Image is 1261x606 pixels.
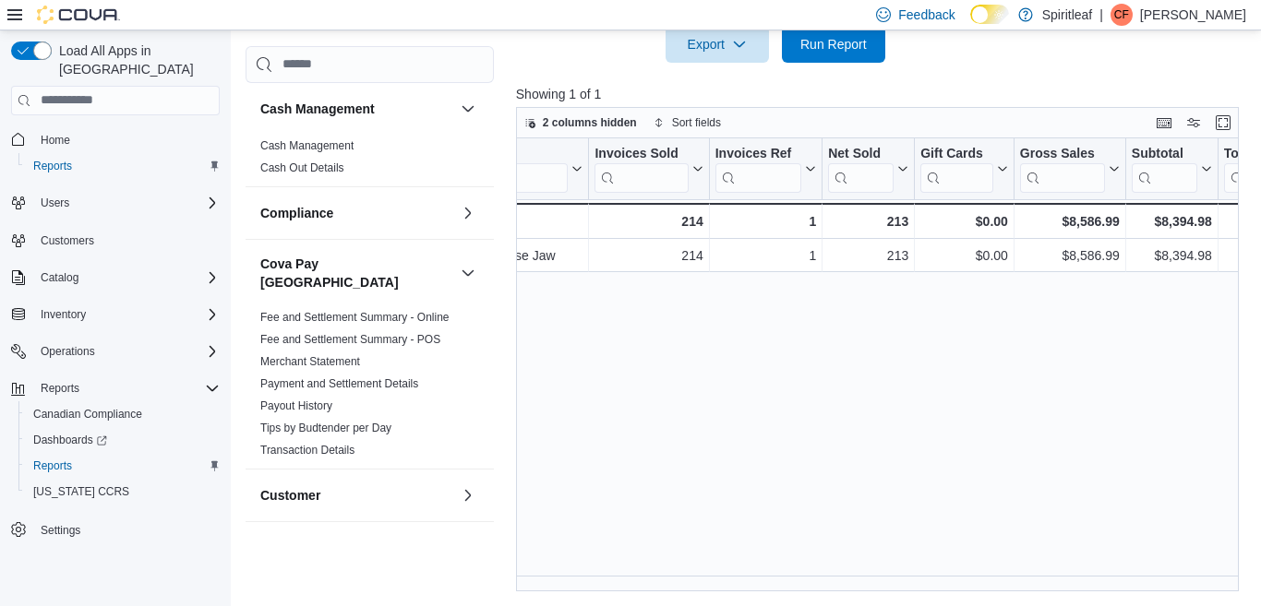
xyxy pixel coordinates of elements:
[543,115,637,130] span: 2 columns hidden
[260,139,354,152] a: Cash Management
[1099,4,1103,26] p: |
[246,306,494,469] div: Cova Pay [GEOGRAPHIC_DATA]
[260,138,354,153] span: Cash Management
[1132,145,1197,192] div: Subtotal
[33,407,142,422] span: Canadian Compliance
[828,145,894,192] div: Net Sold
[41,270,78,285] span: Catalog
[1020,145,1120,192] button: Gross Sales
[970,5,1009,24] input: Dark Mode
[1132,210,1212,232] div: $8,394.98
[260,161,344,174] a: Cash Out Details
[4,375,227,401] button: Reports
[457,145,568,192] div: Location
[260,486,320,505] h3: Customer
[260,486,453,505] button: Customer
[33,517,220,541] span: Settings
[594,145,688,192] div: Invoices Sold
[457,145,582,192] button: Location
[41,344,95,359] span: Operations
[4,265,227,291] button: Catalog
[715,210,816,232] div: 1
[1020,145,1105,162] div: Gross Sales
[260,376,418,391] span: Payment and Settlement Details
[715,145,816,192] button: Invoices Ref
[260,311,450,324] a: Fee and Settlement Summary - Online
[33,340,220,362] span: Operations
[246,135,494,186] div: Cash Management
[828,145,894,162] div: Net Sold
[4,227,227,254] button: Customers
[33,128,220,151] span: Home
[920,145,1008,192] button: Gift Cards
[260,204,333,222] h3: Compliance
[1114,4,1129,26] span: CF
[260,354,360,369] span: Merchant Statement
[828,210,908,232] div: 213
[457,98,479,120] button: Cash Management
[260,444,354,457] a: Transaction Details
[260,398,332,413] span: Payout History
[18,401,227,427] button: Canadian Compliance
[594,145,703,192] button: Invoices Sold
[33,229,220,252] span: Customers
[1042,4,1092,26] p: Spiritleaf
[4,302,227,327] button: Inventory
[457,202,479,224] button: Compliance
[260,310,450,325] span: Fee and Settlement Summary - Online
[26,155,79,177] a: Reports
[1020,145,1105,192] div: Gross Sales
[41,133,70,148] span: Home
[456,210,582,232] div: Totals
[41,307,86,322] span: Inventory
[260,333,440,346] a: Fee and Settlement Summary - POS
[457,537,479,559] button: Discounts & Promotions
[594,210,703,232] div: 214
[18,153,227,179] button: Reports
[4,516,227,542] button: Settings
[920,145,993,162] div: Gift Cards
[33,433,107,447] span: Dashboards
[260,255,453,291] button: Cova Pay [GEOGRAPHIC_DATA]
[33,267,220,289] span: Catalog
[782,26,885,63] button: Run Report
[457,262,479,284] button: Cova Pay [GEOGRAPHIC_DATA]
[517,112,644,134] button: 2 columns hidden
[1153,112,1175,134] button: Keyboard shortcuts
[594,244,703,267] div: 214
[33,519,88,541] a: Settings
[26,455,220,477] span: Reports
[715,244,816,267] div: 1
[1132,145,1212,192] button: Subtotal
[260,421,391,435] span: Tips by Budtender per Day
[457,244,582,267] div: 300 - Moose Jaw
[970,24,971,25] span: Dark Mode
[33,458,72,473] span: Reports
[41,233,94,248] span: Customers
[1140,4,1246,26] p: [PERSON_NAME]
[666,26,769,63] button: Export
[260,204,453,222] button: Compliance
[33,192,77,214] button: Users
[4,339,227,364] button: Operations
[920,210,1008,232] div: $0.00
[26,429,220,451] span: Dashboards
[920,145,993,192] div: Gift Card Sales
[18,453,227,479] button: Reports
[800,35,867,53] span: Run Report
[260,332,440,347] span: Fee and Settlement Summary - POS
[33,129,78,151] a: Home
[920,244,1008,267] div: $0.00
[26,455,79,477] a: Reports
[516,85,1246,103] p: Showing 1 of 1
[26,429,114,451] a: Dashboards
[33,159,72,173] span: Reports
[1132,244,1212,267] div: $8,394.98
[33,340,102,362] button: Operations
[41,523,80,538] span: Settings
[828,145,908,192] button: Net Sold
[26,481,137,503] a: [US_STATE] CCRS
[260,399,332,412] a: Payout History
[715,145,801,162] div: Invoices Ref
